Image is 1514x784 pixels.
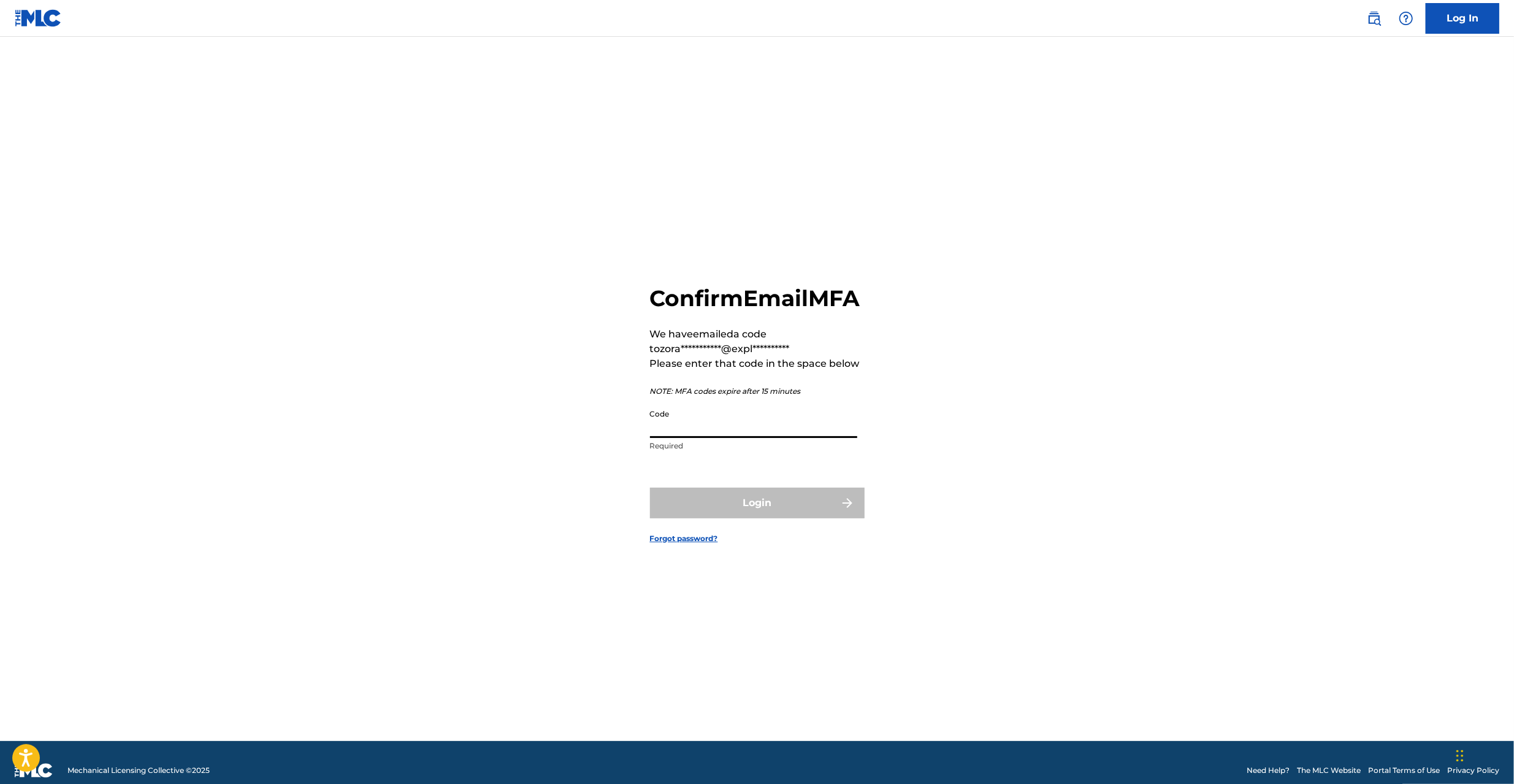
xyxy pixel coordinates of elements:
[650,440,857,452] p: Required
[1368,765,1440,776] a: Portal Terms of Use
[1456,737,1464,774] div: Drag
[1394,6,1418,31] div: Help
[1247,765,1290,776] a: Need Help?
[1399,11,1413,26] img: help
[1447,765,1499,776] a: Privacy Policy
[1297,765,1361,776] a: The MLC Website
[15,763,53,778] img: logo
[650,356,865,371] p: Please enter that code in the space below
[650,285,865,312] h2: Confirm Email MFA
[650,533,718,544] a: Forgot password?
[1367,11,1382,26] img: search
[15,9,62,27] img: MLC Logo
[1426,3,1499,34] a: Log In
[650,386,865,397] p: NOTE: MFA codes expire after 15 minutes
[67,765,210,776] span: Mechanical Licensing Collective © 2025
[1453,725,1514,784] iframe: Chat Widget
[1362,6,1386,31] a: Public Search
